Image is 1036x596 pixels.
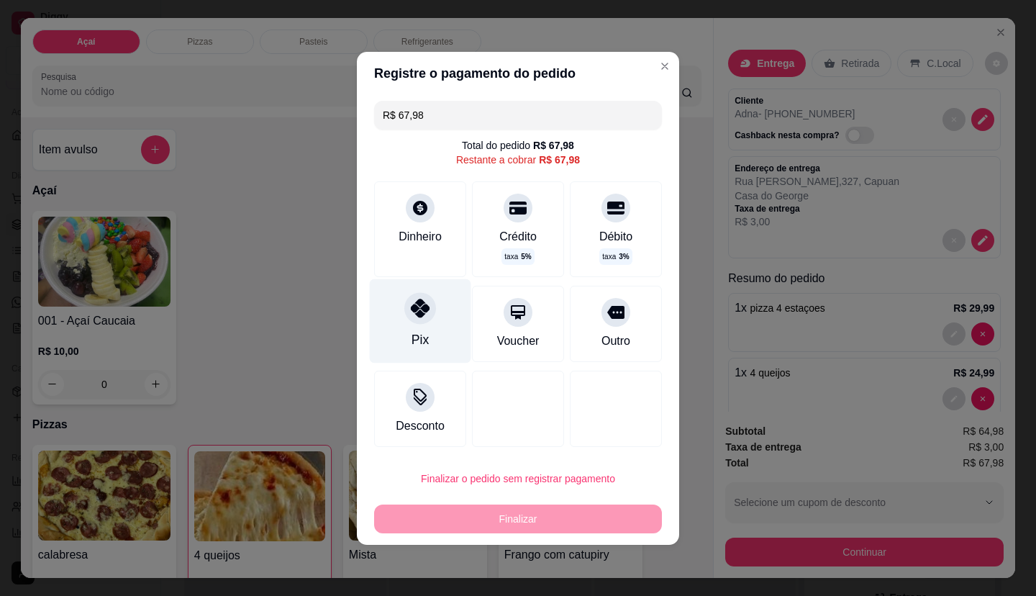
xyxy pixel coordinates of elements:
[602,251,629,262] p: taxa
[383,101,653,130] input: Ex.: hambúrguer de cordeiro
[601,333,630,350] div: Outro
[499,228,537,245] div: Crédito
[599,228,632,245] div: Débito
[504,251,531,262] p: taxa
[521,251,531,262] span: 5 %
[357,52,679,95] header: Registre o pagamento do pedido
[462,138,574,153] div: Total do pedido
[619,251,629,262] span: 3 %
[539,153,580,167] div: R$ 67,98
[396,417,445,435] div: Desconto
[399,228,442,245] div: Dinheiro
[456,153,580,167] div: Restante a cobrar
[653,55,676,78] button: Close
[374,464,662,493] button: Finalizar o pedido sem registrar pagamento
[497,333,540,350] div: Voucher
[533,138,574,153] div: R$ 67,98
[412,330,429,349] div: Pix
